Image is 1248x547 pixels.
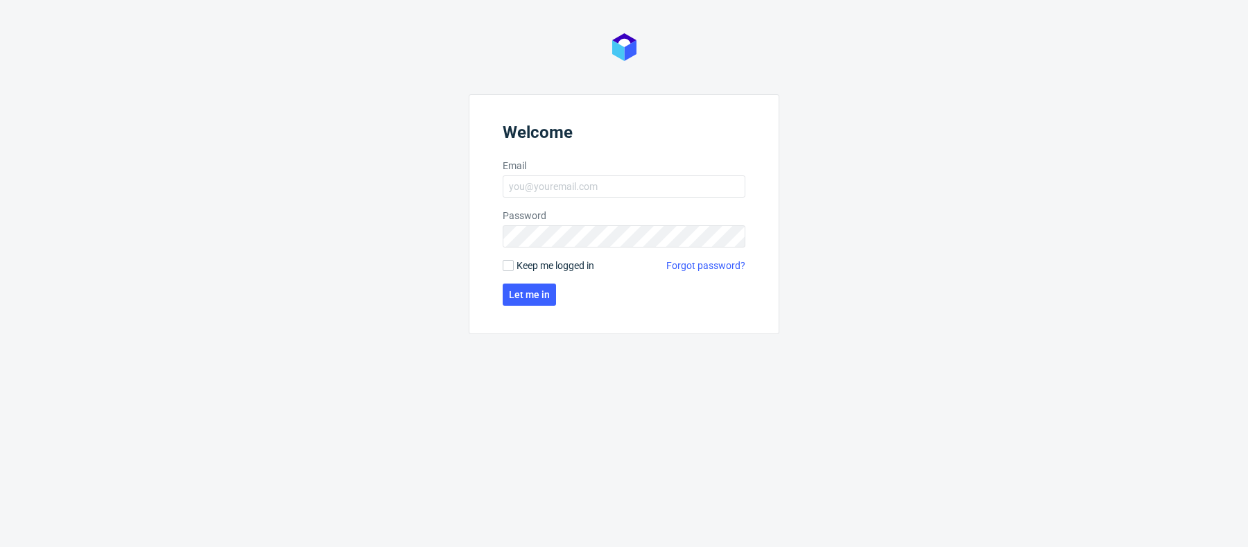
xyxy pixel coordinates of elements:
span: Keep me logged in [517,259,594,272]
header: Welcome [503,123,745,148]
a: Forgot password? [666,259,745,272]
span: Let me in [509,290,550,299]
label: Email [503,159,745,173]
label: Password [503,209,745,223]
button: Let me in [503,284,556,306]
input: you@youremail.com [503,175,745,198]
